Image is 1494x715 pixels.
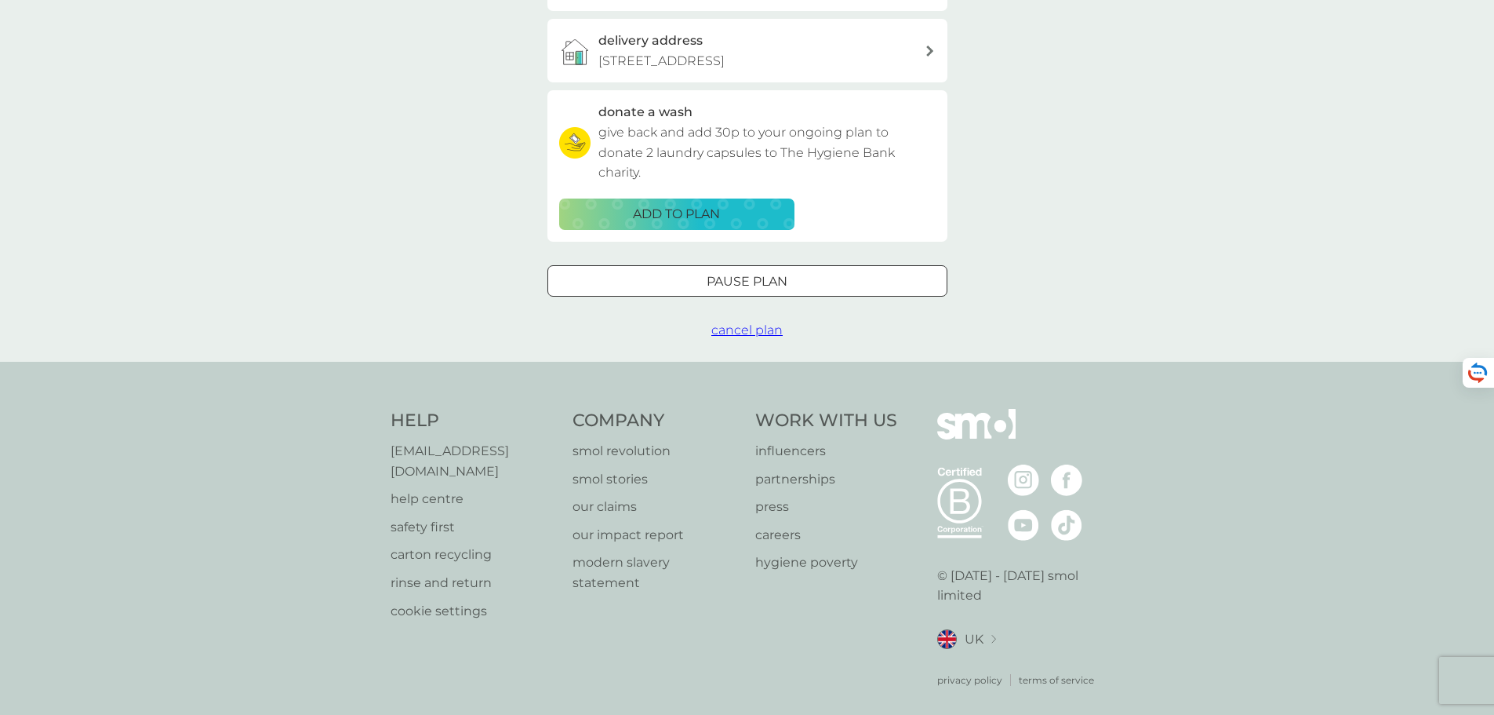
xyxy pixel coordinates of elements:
h4: Help [391,409,558,433]
a: rinse and return [391,573,558,593]
a: carton recycling [391,545,558,565]
img: visit the smol Youtube page [1008,509,1039,541]
a: [EMAIL_ADDRESS][DOMAIN_NAME] [391,441,558,481]
a: press [755,497,897,517]
img: visit the smol Facebook page [1051,465,1082,496]
h4: Company [573,409,740,433]
p: © [DATE] - [DATE] smol limited [937,566,1104,606]
a: modern slavery statement [573,553,740,593]
a: terms of service [1019,673,1094,688]
h4: Work With Us [755,409,897,433]
p: ADD TO PLAN [633,204,720,224]
button: cancel plan [711,320,783,341]
a: careers [755,525,897,545]
a: partnerships [755,469,897,490]
button: Pause plan [547,265,947,297]
a: smol revolution [573,441,740,461]
a: our claims [573,497,740,517]
h3: donate a wash [598,102,692,122]
button: ADD TO PLAN [559,199,794,230]
p: Pause plan [707,272,787,292]
a: delivery address[STREET_ADDRESS] [547,19,947,82]
p: give back and add 30p to your ongoing plan to donate 2 laundry capsules to The Hygiene Bank charity. [598,122,936,183]
span: cancel plan [711,323,783,337]
a: our impact report [573,525,740,545]
a: smol stories [573,469,740,490]
a: safety first [391,517,558,538]
img: visit the smol Tiktok page [1051,509,1082,541]
img: select a new location [991,635,996,644]
a: hygiene poverty [755,553,897,573]
a: cookie settings [391,601,558,622]
img: UK flag [937,629,957,649]
p: [STREET_ADDRESS] [598,51,725,71]
span: UK [965,629,983,650]
a: influencers [755,441,897,461]
a: help centre [391,489,558,509]
img: smol [937,409,1016,462]
img: visit the smol Instagram page [1008,465,1039,496]
a: privacy policy [937,673,1002,688]
h3: delivery address [598,31,703,51]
